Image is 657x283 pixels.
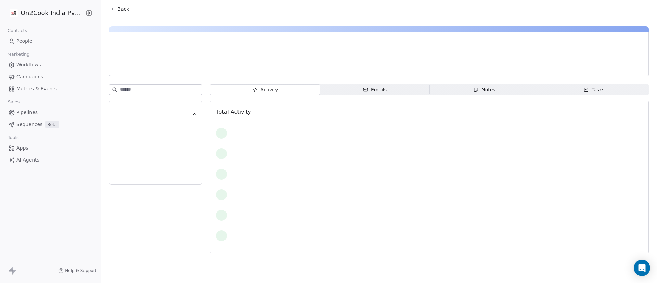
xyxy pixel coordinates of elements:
div: Notes [473,86,495,93]
span: Marketing [4,49,33,60]
a: Campaigns [5,71,95,82]
span: Total Activity [216,108,251,115]
span: Campaigns [16,73,43,80]
span: Tools [5,132,22,143]
a: SequencesBeta [5,119,95,130]
a: Help & Support [58,268,96,273]
div: Open Intercom Messenger [634,260,650,276]
span: Metrics & Events [16,85,57,92]
a: Apps [5,142,95,154]
span: Help & Support [65,268,96,273]
a: Metrics & Events [5,83,95,94]
span: Back [117,5,129,12]
span: Contacts [4,26,30,36]
span: Apps [16,144,28,152]
span: On2Cook India Pvt. Ltd. [21,9,82,17]
div: Tasks [583,86,605,93]
a: Workflows [5,59,95,70]
span: Sales [5,97,23,107]
span: Sequences [16,121,42,128]
button: Back [106,3,133,15]
span: AI Agents [16,156,39,164]
span: People [16,38,33,45]
span: Beta [45,121,59,128]
img: on2cook%20logo-04%20copy.jpg [10,9,18,17]
a: Pipelines [5,107,95,118]
button: On2Cook India Pvt. Ltd. [8,7,80,19]
a: People [5,36,95,47]
div: Emails [363,86,387,93]
a: AI Agents [5,154,95,166]
span: Pipelines [16,109,38,116]
span: Workflows [16,61,41,68]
